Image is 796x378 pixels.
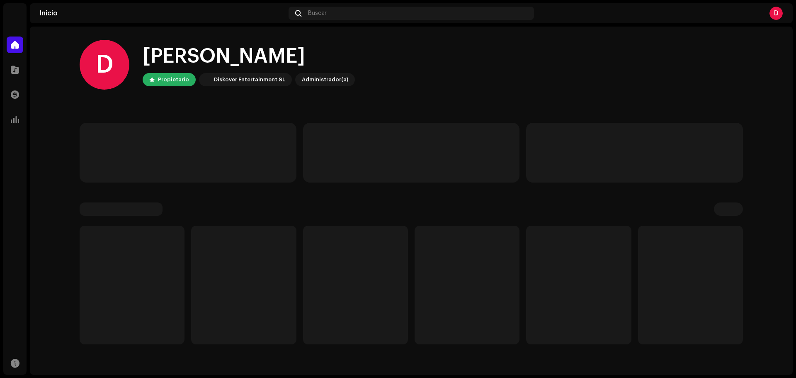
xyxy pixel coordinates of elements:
div: Administrador(a) [302,75,348,85]
div: [PERSON_NAME] [143,43,355,70]
img: 297a105e-aa6c-4183-9ff4-27133c00f2e2 [201,75,211,85]
div: Diskover Entertainment SL [214,75,285,85]
span: Buscar [308,10,327,17]
div: Propietario [158,75,189,85]
div: Inicio [40,10,285,17]
div: D [80,40,129,90]
div: D [769,7,783,20]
